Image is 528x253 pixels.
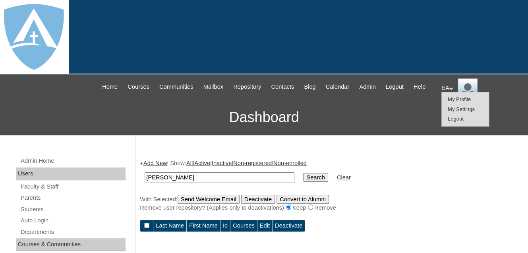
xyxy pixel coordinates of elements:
span: Repository [233,82,261,91]
span: Contacts [271,82,294,91]
span: Mailbox [203,82,224,91]
td: Courses [230,220,257,232]
span: Home [102,82,118,91]
td: Id [220,220,230,232]
a: Logout [448,116,464,122]
a: Blog [300,82,319,91]
span: Courses [128,82,149,91]
div: Courses & Communities [16,238,126,251]
a: Mailbox [199,82,228,91]
td: Deactivate [273,220,305,232]
a: Non-registered [233,160,272,166]
div: Users [16,167,126,180]
a: Non-enrolled [273,160,307,166]
a: Active [194,160,210,166]
div: Remove user repository? (Applies only to deactivations) Keep Remove [140,204,520,212]
div: With Selected: [140,195,520,212]
a: Courses [124,82,153,91]
a: Communities [155,82,197,91]
td: Last Name [153,220,186,232]
a: Departments [20,227,126,237]
input: Search [145,172,294,183]
a: Home [98,82,122,91]
a: All [186,160,193,166]
input: Deactivate [241,195,275,204]
span: Logout [386,82,404,91]
input: Search [303,173,328,182]
span: Admin [359,82,376,91]
a: Admin Home [20,156,126,166]
div: + | Show: | | | | [140,159,520,212]
span: Blog [304,82,315,91]
a: Calendar [322,82,353,91]
h3: Dashboard [4,99,524,135]
td: First Name [187,220,220,232]
input: Convert to Alumni [277,195,329,204]
a: Add New [143,160,167,166]
span: Communities [159,82,193,91]
a: Admin [355,82,380,91]
a: Logout [382,82,408,91]
input: Send Welcome Email [178,195,240,204]
a: Auto Login [20,216,126,226]
span: Help [414,82,425,91]
a: My Settings [448,106,475,112]
td: Edit [257,220,272,232]
a: Contacts [267,82,298,91]
a: Faculty & Staff [20,182,126,192]
a: Inactive [212,160,232,166]
a: Clear [337,174,351,181]
a: Repository [229,82,265,91]
img: logo-white.png [4,4,64,70]
div: EA [441,78,520,98]
a: My Profile [448,96,471,102]
img: EA Administrator [458,78,478,98]
a: Students [20,204,126,214]
a: Help [410,82,429,91]
span: Calendar [326,82,349,91]
a: Parents [20,193,126,203]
